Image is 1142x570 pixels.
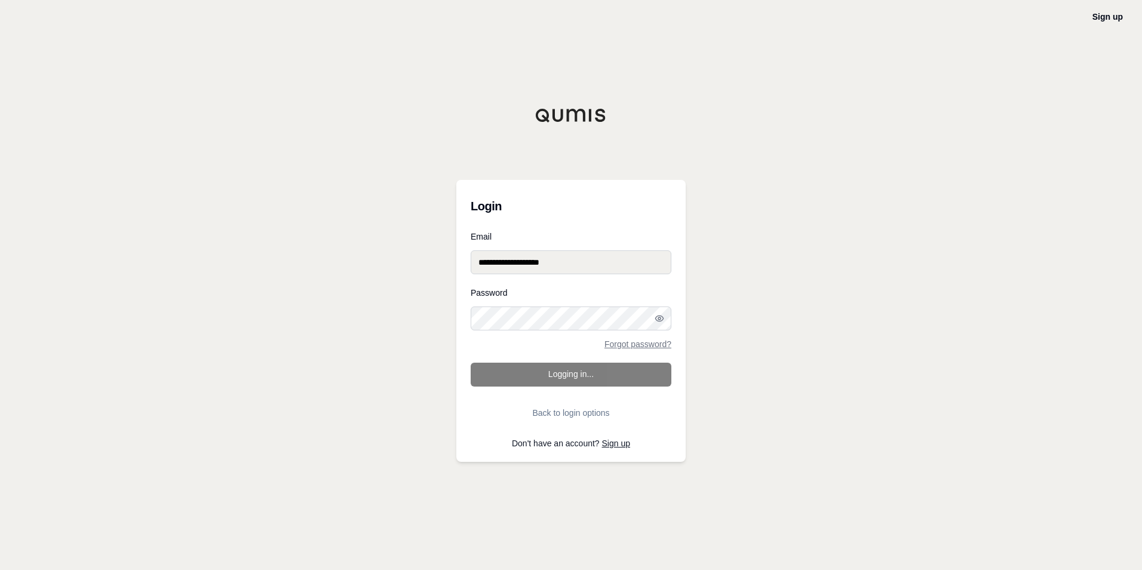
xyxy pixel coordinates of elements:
[535,108,607,122] img: Qumis
[604,340,671,348] a: Forgot password?
[471,401,671,425] button: Back to login options
[471,232,671,241] label: Email
[471,194,671,218] h3: Login
[471,439,671,448] p: Don't have an account?
[1092,12,1123,22] a: Sign up
[471,289,671,297] label: Password
[602,439,630,448] a: Sign up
